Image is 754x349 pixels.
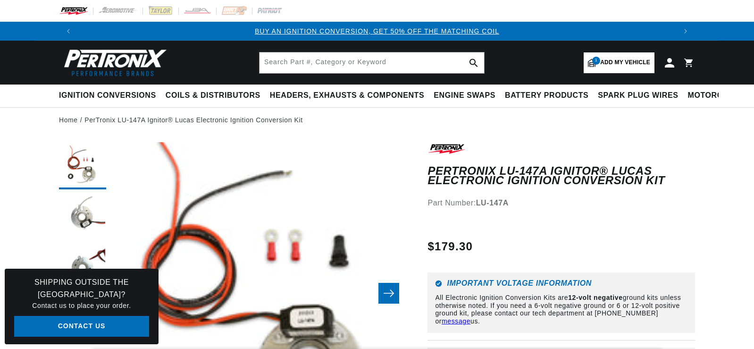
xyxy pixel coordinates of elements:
[584,52,654,73] a: 1Add my vehicle
[59,22,78,41] button: Translation missing: en.sections.announcements.previous_announcement
[592,57,600,65] span: 1
[161,85,265,107] summary: Coils & Distributors
[78,26,676,36] div: Announcement
[429,85,500,107] summary: Engine Swaps
[84,115,302,125] a: PerTronix LU-147A Ignitor® Lucas Electronic Ignition Conversion Kit
[442,317,470,325] a: message
[78,26,676,36] div: 1 of 3
[166,91,260,101] span: Coils & Distributors
[427,238,473,255] span: $179.30
[688,91,744,101] span: Motorcycle
[59,91,156,101] span: Ignition Conversions
[265,85,429,107] summary: Headers, Exhausts & Components
[59,246,106,293] button: Load image 3 in gallery view
[59,115,695,125] nav: breadcrumbs
[255,27,499,35] a: BUY AN IGNITION CONVERSION, GET 50% OFF THE MATCHING COIL
[593,85,683,107] summary: Spark Plug Wires
[435,280,687,287] h6: Important Voltage Information
[378,283,399,304] button: Slide right
[500,85,593,107] summary: Battery Products
[505,91,588,101] span: Battery Products
[463,52,484,73] button: search button
[14,316,149,337] a: Contact Us
[59,194,106,241] button: Load image 2 in gallery view
[676,22,695,41] button: Translation missing: en.sections.announcements.next_announcement
[427,197,695,209] div: Part Number:
[435,294,687,325] p: All Electronic Ignition Conversion Kits are ground kits unless otherwise noted. If you need a 6-v...
[14,300,149,311] p: Contact us to place your order.
[434,91,495,101] span: Engine Swaps
[260,52,484,73] input: Search Part #, Category or Keyword
[683,85,749,107] summary: Motorcycle
[476,199,509,207] strong: LU-147A
[270,91,424,101] span: Headers, Exhausts & Components
[59,46,168,79] img: Pertronix
[59,115,78,125] a: Home
[568,294,622,301] strong: 12-volt negative
[600,58,650,67] span: Add my vehicle
[59,85,161,107] summary: Ignition Conversions
[427,166,695,186] h1: PerTronix LU-147A Ignitor® Lucas Electronic Ignition Conversion Kit
[598,91,678,101] span: Spark Plug Wires
[35,22,719,41] slideshow-component: Translation missing: en.sections.announcements.announcement_bar
[14,276,149,300] h3: Shipping Outside the [GEOGRAPHIC_DATA]?
[59,142,106,189] button: Load image 1 in gallery view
